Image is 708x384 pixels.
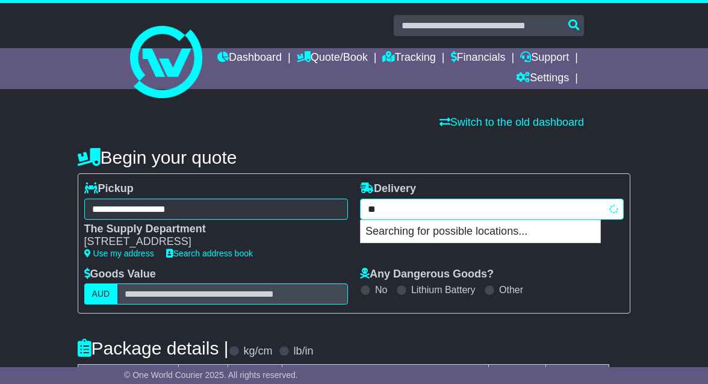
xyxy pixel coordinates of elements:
[166,249,253,258] a: Search address book
[84,268,156,281] label: Goods Value
[439,116,584,128] a: Switch to the old dashboard
[78,338,229,358] h4: Package details |
[244,345,273,358] label: kg/cm
[84,249,154,258] a: Use my address
[84,182,134,196] label: Pickup
[375,284,387,296] label: No
[360,182,416,196] label: Delivery
[124,370,298,380] span: © One World Courier 2025. All rights reserved.
[520,48,569,69] a: Support
[361,220,600,243] p: Searching for possible locations...
[451,48,506,69] a: Financials
[297,48,368,69] a: Quote/Book
[411,284,476,296] label: Lithium Battery
[84,235,336,249] div: [STREET_ADDRESS]
[360,199,624,220] typeahead: Please provide city
[382,48,435,69] a: Tracking
[84,223,336,236] div: The Supply Department
[294,345,314,358] label: lb/in
[217,48,282,69] a: Dashboard
[499,284,523,296] label: Other
[78,147,631,167] h4: Begin your quote
[360,268,494,281] label: Any Dangerous Goods?
[516,69,569,89] a: Settings
[84,283,118,305] label: AUD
